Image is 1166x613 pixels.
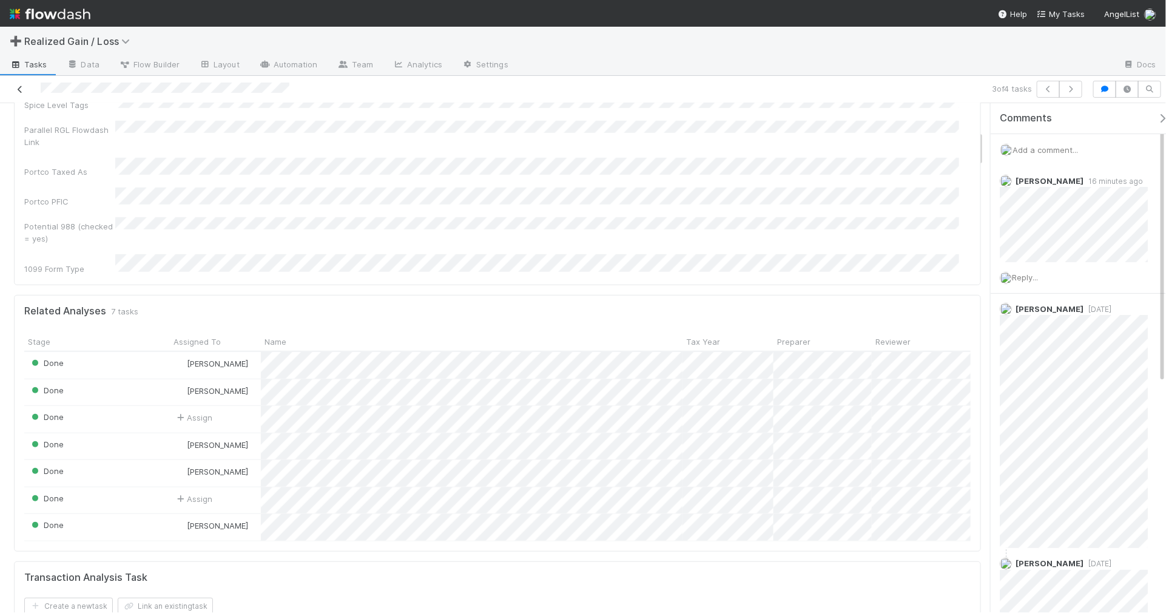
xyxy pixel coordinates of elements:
[29,438,64,450] div: Done
[187,440,248,450] span: [PERSON_NAME]
[24,220,115,245] div: Potential 988 (checked = yes)
[174,336,221,348] span: Assigned To
[24,263,115,275] div: 1099 Form Type
[29,358,64,368] span: Done
[24,99,115,111] div: Spice Level Tags
[29,519,64,531] div: Done
[328,56,383,75] a: Team
[175,493,212,505] span: Assign
[1016,176,1083,186] span: [PERSON_NAME]
[383,56,452,75] a: Analytics
[1037,9,1085,19] span: My Tasks
[29,493,64,503] span: Done
[29,411,64,423] div: Done
[24,572,147,584] h5: Transaction Analysis Task
[175,386,185,396] img: avatar_45ea4894-10ca-450f-982d-dabe3bd75b0b.png
[175,439,248,451] div: [PERSON_NAME]
[1104,9,1139,19] span: AngelList
[175,467,185,476] img: avatar_45ea4894-10ca-450f-982d-dabe3bd75b0b.png
[29,439,64,449] span: Done
[175,521,185,530] img: avatar_45ea4894-10ca-450f-982d-dabe3bd75b0b.png
[187,359,248,368] span: [PERSON_NAME]
[175,385,248,397] div: [PERSON_NAME]
[111,305,138,317] span: 7 tasks
[10,58,47,70] span: Tasks
[119,58,180,70] span: Flow Builder
[1000,303,1012,315] img: avatar_e41e7ae5-e7d9-4d8d-9f56-31b0d7a2f4fd.png
[187,386,248,396] span: [PERSON_NAME]
[29,384,64,396] div: Done
[175,520,248,532] div: [PERSON_NAME]
[29,385,64,395] span: Done
[686,336,720,348] span: Tax Year
[1000,558,1012,570] img: avatar_e41e7ae5-e7d9-4d8d-9f56-31b0d7a2f4fd.png
[175,466,248,478] div: [PERSON_NAME]
[10,4,90,24] img: logo-inverted-e16ddd16eac7371096b0.svg
[175,357,248,370] div: [PERSON_NAME]
[777,336,810,348] span: Preparer
[1000,144,1013,156] img: avatar_45ea4894-10ca-450f-982d-dabe3bd75b0b.png
[29,520,64,530] span: Done
[57,56,109,75] a: Data
[109,56,189,75] a: Flow Builder
[249,56,328,75] a: Automation
[265,336,286,348] span: Name
[24,35,136,47] span: Realized Gain / Loss
[175,411,212,424] span: Assign
[24,305,106,317] h5: Related Analyses
[452,56,518,75] a: Settings
[10,36,22,46] span: ➕
[1037,8,1085,20] a: My Tasks
[29,465,64,477] div: Done
[187,467,248,476] span: [PERSON_NAME]
[29,357,64,369] div: Done
[28,336,50,348] span: Stage
[1000,112,1052,124] span: Comments
[29,466,64,476] span: Done
[24,166,115,178] div: Portco Taxed As
[998,8,1027,20] div: Help
[175,440,185,450] img: avatar_45ea4894-10ca-450f-982d-dabe3bd75b0b.png
[1083,177,1143,186] span: 16 minutes ago
[1000,272,1012,284] img: avatar_45ea4894-10ca-450f-982d-dabe3bd75b0b.png
[1083,305,1111,314] span: [DATE]
[175,359,185,368] img: avatar_45ea4894-10ca-450f-982d-dabe3bd75b0b.png
[875,336,911,348] span: Reviewer
[1013,145,1078,155] span: Add a comment...
[1144,8,1156,21] img: avatar_45ea4894-10ca-450f-982d-dabe3bd75b0b.png
[1016,304,1083,314] span: [PERSON_NAME]
[1113,56,1166,75] a: Docs
[29,412,64,422] span: Done
[1012,273,1038,282] span: Reply...
[1016,558,1083,568] span: [PERSON_NAME]
[24,195,115,208] div: Portco PFIC
[189,56,249,75] a: Layout
[187,521,248,530] span: [PERSON_NAME]
[1000,175,1012,187] img: avatar_45ea4894-10ca-450f-982d-dabe3bd75b0b.png
[1083,559,1111,568] span: [DATE]
[992,83,1032,95] span: 3 of 4 tasks
[24,124,115,148] div: Parallel RGL Flowdash Link
[29,492,64,504] div: Done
